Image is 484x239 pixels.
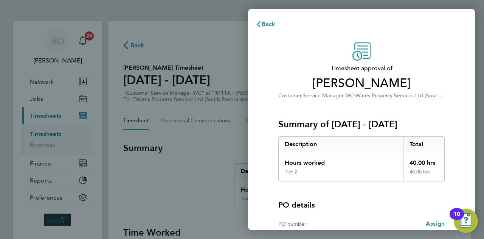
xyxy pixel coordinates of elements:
[403,152,445,169] div: 40.00 hrs
[279,152,403,169] div: Hours worked
[278,219,361,228] div: PO number
[426,220,445,227] span: Assign
[454,209,478,233] button: Open Resource Center, 10 new notifications
[403,137,445,152] div: Total
[354,92,355,99] span: ·
[278,200,315,210] h4: PO details
[278,136,445,181] div: Summary of 20 - 26 Sep 2025
[426,219,445,228] a: Assign
[453,214,460,224] div: 10
[278,92,354,99] span: Customer Service Manager WC
[279,137,403,152] div: Description
[278,64,445,73] span: Timesheet approval of
[285,169,297,175] div: Tier 2
[262,20,276,28] span: Back
[403,169,445,181] div: 40.00 hrs
[248,17,283,32] button: Back
[278,118,445,130] h3: Summary of [DATE] - [DATE]
[278,76,445,91] span: [PERSON_NAME]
